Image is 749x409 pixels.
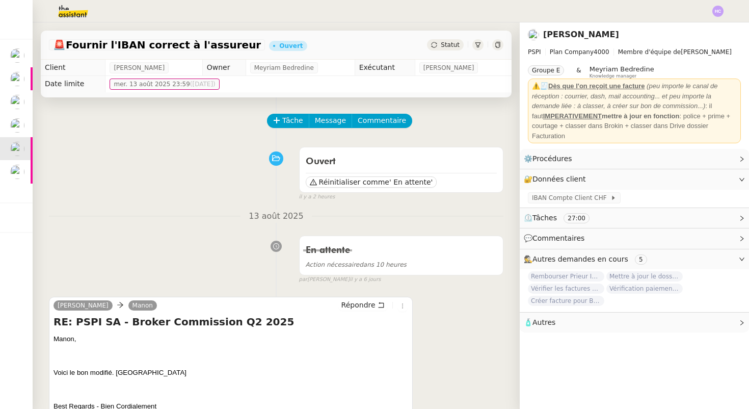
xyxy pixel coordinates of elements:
[528,271,604,282] span: Rembourser Prieur Immo SA et annuler contrat
[606,271,683,282] span: Mettre à jour le dossier sinistre
[543,112,602,120] u: IMPERATIVEMENT
[282,115,303,126] span: Tâche
[543,30,619,39] a: [PERSON_NAME]
[53,40,261,50] span: Fournir l'IBAN correct à l'assureur
[299,193,335,201] span: il y a 2 heures
[524,173,590,185] span: 🔐
[594,48,609,56] span: 4000
[532,193,610,203] span: IBAN Compte Client CHF
[389,177,433,187] span: ' En attente'
[520,169,749,189] div: 🔐Données client
[306,246,350,255] span: En attente
[532,175,586,183] span: Données client
[53,369,186,376] span: Voici le bon modifié. [GEOGRAPHIC_DATA]
[53,39,66,51] span: 🚨
[41,76,105,92] td: Date limite
[524,318,555,326] span: 🧴
[254,63,314,73] span: Meyriam Bedredine
[338,299,388,311] button: Répondre
[240,210,311,223] span: 13 août 2025
[309,114,352,128] button: Message
[532,214,557,222] span: Tâches
[10,118,24,133] img: users%2FWH1OB8fxGAgLOjAz1TtlPPgOcGL2%2Favatar%2F32e28291-4026-4208-b892-04f74488d877
[299,275,308,284] span: par
[53,315,408,329] h4: RE: PSPI SA - Broker Commission Q2 2025
[319,177,389,187] span: Réinitialiser comme
[10,48,24,63] img: users%2Fa6PbEmLwvGXylUqKytRPpDpAx153%2Favatar%2Ffanny.png
[528,65,564,75] nz-tag: Groupe E
[528,47,741,57] span: [PERSON_NAME]
[10,95,24,109] img: users%2Fa6PbEmLwvGXylUqKytRPpDpAx153%2Favatar%2Ffanny.png
[528,48,541,56] span: PSPI
[520,249,749,269] div: 🕵️Autres demandes en cours 5
[548,82,645,90] u: Dès que l'on reçoit une facture
[423,63,474,73] span: [PERSON_NAME]
[520,313,749,333] div: 🧴Autres
[532,155,572,163] span: Procédures
[53,335,76,343] span: Manon,
[10,165,24,179] img: users%2FNmPW3RcGagVdwlUj0SIRjiM8zA23%2Favatar%2Fb3e8f68e-88d8-429d-a2bd-00fb6f2d12db
[441,41,460,48] span: Statut
[532,82,718,110] em: (peu importe le canal de réception : courrier, dash, mail accounting... et peu importe la demande...
[590,73,637,79] span: Knowledge manager
[41,60,105,76] td: Client
[606,284,683,294] span: Vérification paiements WYCC et MS [PERSON_NAME]
[528,29,539,40] img: users%2FNmPW3RcGagVdwlUj0SIRjiM8zA23%2Favatar%2Fb3e8f68e-88d8-429d-a2bd-00fb6f2d12db
[352,114,412,128] button: Commentaire
[350,275,381,284] span: il y a 6 jours
[550,48,594,56] span: Plan Company
[114,79,215,89] span: mer. 13 août 2025 23:59
[355,60,415,76] td: Exécutant
[524,214,598,222] span: ⏲️
[279,43,303,49] div: Ouvert
[520,228,749,248] div: 💬Commentaires
[520,149,749,169] div: ⚙️Procédures
[128,301,157,310] a: Manon
[306,176,437,188] button: Réinitialiser comme' En attente'
[524,234,589,242] span: 💬
[590,65,654,79] app-user-label: Knowledge manager
[524,153,577,165] span: ⚙️
[712,6,724,17] img: svg
[532,255,628,263] span: Autres demandes en cours
[528,296,604,306] span: Créer facture pour BELTERA
[299,275,381,284] small: [PERSON_NAME]
[520,208,749,228] div: ⏲️Tâches 27:00
[114,63,165,73] span: [PERSON_NAME]
[635,254,647,265] nz-tag: 5
[576,65,581,79] span: &
[532,81,737,141] div: ⚠️🧾 : il faut : police + prime + courtage + classer dans Brokin + classer dans Drive dossier Fact...
[532,318,555,326] span: Autres
[524,255,651,263] span: 🕵️
[358,115,406,126] span: Commentaire
[590,65,654,73] span: Meyriam Bedredine
[10,72,24,86] img: users%2FNmPW3RcGagVdwlUj0SIRjiM8zA23%2Favatar%2Fb3e8f68e-88d8-429d-a2bd-00fb6f2d12db
[306,261,407,268] span: dans 10 heures
[306,157,336,166] span: Ouvert
[532,234,584,242] span: Commentaires
[564,213,590,223] nz-tag: 27:00
[618,48,681,56] span: Membre d'équipe de
[543,112,680,120] strong: mettre à jour en fonction
[53,301,113,310] a: [PERSON_NAME]
[306,261,360,268] span: Action nécessaire
[190,81,216,88] span: ([DATE])
[202,60,246,76] td: Owner
[267,114,309,128] button: Tâche
[315,115,346,126] span: Message
[10,142,24,156] img: users%2FNmPW3RcGagVdwlUj0SIRjiM8zA23%2Favatar%2Fb3e8f68e-88d8-429d-a2bd-00fb6f2d12db
[341,300,376,310] span: Répondre
[528,284,604,294] span: Vérifier les factures non réglées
